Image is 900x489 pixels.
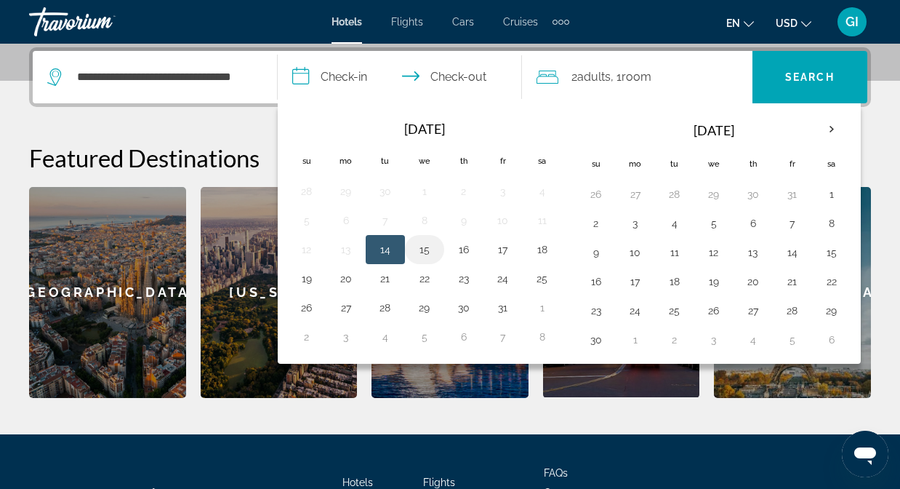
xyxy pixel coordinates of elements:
button: Day 28 [781,301,804,321]
a: Travorium [29,3,174,41]
button: Day 23 [584,301,608,321]
span: en [726,17,740,29]
button: Travelers: 2 adults, 0 children [522,51,752,103]
button: Day 12 [702,242,726,263]
button: Day 13 [334,239,358,260]
button: Extra navigation items [553,10,569,33]
button: Day 2 [295,327,318,347]
table: Right calendar grid [576,113,851,354]
button: Day 2 [584,213,608,234]
button: Day 20 [742,271,765,292]
span: Search [785,71,835,83]
button: Day 27 [742,301,765,321]
button: Day 4 [663,213,686,234]
button: Day 31 [781,184,804,204]
a: FAQs [544,467,568,479]
button: Day 27 [624,184,647,204]
button: Day 18 [663,271,686,292]
span: Hotels [342,477,373,488]
button: Day 20 [334,269,358,289]
button: Day 5 [413,327,436,347]
button: Day 28 [374,298,397,318]
a: Cars [452,16,474,28]
button: Day 19 [295,269,318,289]
button: Day 23 [452,269,475,289]
span: Adults [577,70,611,84]
button: Day 26 [295,298,318,318]
button: Search [752,51,867,103]
button: Day 3 [702,330,726,350]
button: Day 1 [820,184,843,204]
button: Day 29 [820,301,843,321]
button: Day 26 [702,301,726,321]
button: Day 29 [413,298,436,318]
button: Day 5 [781,330,804,350]
button: Day 24 [491,269,515,289]
button: Day 25 [663,301,686,321]
button: Day 15 [820,242,843,263]
button: Day 6 [820,330,843,350]
iframe: Кнопка запуска окна обмена сообщениями [842,431,888,477]
a: Hotels [332,16,362,28]
button: Day 5 [295,210,318,231]
button: Change currency [776,12,811,33]
div: [GEOGRAPHIC_DATA] [29,187,186,398]
button: Day 3 [334,327,358,347]
button: Day 2 [452,181,475,202]
a: New York[US_STATE] [201,187,358,398]
button: Day 9 [584,242,608,263]
div: [US_STATE] [201,187,358,398]
span: GI [845,15,859,29]
button: Day 26 [584,184,608,204]
button: Day 16 [584,271,608,292]
button: Day 8 [413,210,436,231]
button: Day 7 [374,210,397,231]
button: Day 1 [531,298,554,318]
button: Day 17 [491,239,515,260]
button: Day 30 [374,181,397,202]
button: Day 4 [531,181,554,202]
a: Cruises [503,16,538,28]
button: Day 3 [491,181,515,202]
button: Day 30 [584,330,608,350]
button: Day 29 [702,184,726,204]
button: Change language [726,12,754,33]
button: Day 24 [624,301,647,321]
button: Day 2 [663,330,686,350]
button: Day 28 [663,184,686,204]
button: Day 21 [374,269,397,289]
a: Barcelona[GEOGRAPHIC_DATA] [29,187,186,398]
button: Day 14 [374,239,397,260]
th: [DATE] [616,113,812,148]
button: Day 8 [531,327,554,347]
button: Day 25 [531,269,554,289]
span: Room [622,70,651,84]
button: Day 11 [531,210,554,231]
button: Day 1 [624,330,647,350]
button: Day 6 [452,327,475,347]
span: Flights [423,477,455,488]
button: Day 6 [742,213,765,234]
a: Flights [391,16,423,28]
button: Day 30 [452,298,475,318]
button: Day 22 [820,271,843,292]
button: Day 4 [374,327,397,347]
button: Day 21 [781,271,804,292]
button: Day 12 [295,239,318,260]
button: Day 27 [334,298,358,318]
button: User Menu [833,7,871,37]
span: 2 [571,67,611,87]
button: Day 6 [334,210,358,231]
button: Day 11 [663,242,686,263]
button: Day 3 [624,213,647,234]
button: Day 14 [781,242,804,263]
button: Day 19 [702,271,726,292]
button: Day 13 [742,242,765,263]
button: Day 16 [452,239,475,260]
button: Day 10 [624,242,647,263]
button: Day 7 [781,213,804,234]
